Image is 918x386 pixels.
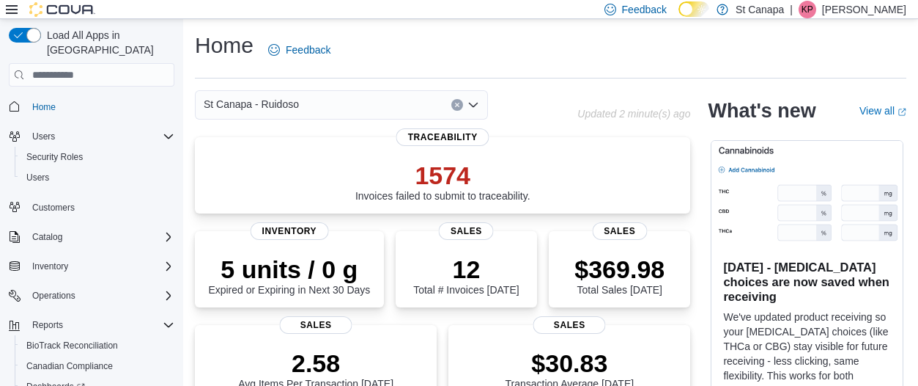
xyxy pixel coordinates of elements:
[736,1,784,18] p: St Canapa
[26,128,174,145] span: Users
[32,290,75,302] span: Operations
[26,128,61,145] button: Users
[26,151,83,163] span: Security Roles
[26,287,81,305] button: Operations
[32,261,68,272] span: Inventory
[577,108,690,120] p: Updated 2 minute(s) ago
[251,222,329,240] span: Inventory
[41,28,174,57] span: Load All Apps in [GEOGRAPHIC_DATA]
[3,315,180,335] button: Reports
[208,255,370,284] p: 5 units / 0 g
[790,1,793,18] p: |
[21,337,124,354] a: BioTrack Reconciliation
[413,255,519,284] p: 12
[574,255,665,284] p: $369.98
[26,97,174,115] span: Home
[21,169,174,186] span: Users
[3,95,180,117] button: Home
[21,337,174,354] span: BioTrack Reconciliation
[678,1,709,17] input: Dark Mode
[26,258,174,275] span: Inventory
[822,1,906,18] p: [PERSON_NAME]
[506,349,634,378] p: $30.83
[26,98,62,116] a: Home
[26,228,174,246] span: Catalog
[32,202,75,214] span: Customers
[32,101,56,113] span: Home
[859,105,906,117] a: View allExternal link
[3,285,180,306] button: Operations
[26,316,174,334] span: Reports
[21,357,119,375] a: Canadian Compliance
[26,228,68,246] button: Catalog
[413,255,519,296] div: Total # Invoices [DATE]
[21,148,174,166] span: Security Roles
[21,357,174,375] span: Canadian Compliance
[238,349,393,378] p: 2.58
[574,255,665,296] div: Total Sales [DATE]
[451,99,463,111] button: Clear input
[208,255,370,296] div: Expired or Expiring in Next 30 Days
[592,222,647,240] span: Sales
[708,99,815,123] h2: What's new
[204,95,299,113] span: St Canapa - Ruidoso
[26,258,74,275] button: Inventory
[15,356,180,376] button: Canadian Compliance
[467,99,479,111] button: Open list of options
[15,167,180,188] button: Users
[195,31,253,60] h1: Home
[21,148,89,166] a: Security Roles
[439,222,494,240] span: Sales
[280,316,352,334] span: Sales
[723,260,891,304] h3: [DATE] - [MEDICAL_DATA] choices are now saved when receiving
[26,316,69,334] button: Reports
[32,131,55,142] span: Users
[3,126,180,147] button: Users
[262,35,336,65] a: Feedback
[897,108,906,117] svg: External link
[21,169,55,186] a: Users
[15,147,180,167] button: Security Roles
[15,335,180,356] button: BioTrack Reconciliation
[26,340,118,352] span: BioTrack Reconciliation
[286,43,330,57] span: Feedback
[396,128,489,146] span: Traceability
[799,1,816,18] div: Keyvan Parsa
[29,2,95,17] img: Cova
[3,227,180,247] button: Catalog
[802,1,813,18] span: KP
[26,287,174,305] span: Operations
[26,172,49,183] span: Users
[26,360,113,372] span: Canadian Compliance
[26,199,81,216] a: Customers
[32,319,63,331] span: Reports
[355,161,530,202] div: Invoices failed to submit to traceability.
[533,316,606,334] span: Sales
[32,231,62,243] span: Catalog
[355,161,530,190] p: 1574
[26,198,174,216] span: Customers
[3,256,180,277] button: Inventory
[622,2,667,17] span: Feedback
[3,197,180,218] button: Customers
